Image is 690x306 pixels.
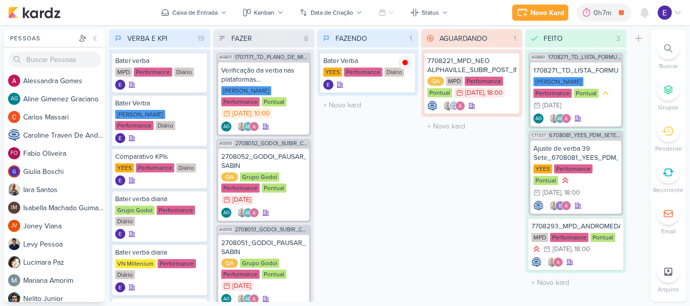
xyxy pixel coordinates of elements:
img: Alessandra Gomes [8,75,20,87]
div: YEES [323,68,342,77]
p: JV [11,223,17,229]
div: Performance [157,206,195,215]
div: QA [221,259,238,268]
p: AG [223,125,230,130]
img: Iara Santos [237,294,247,304]
img: Lucimara Paz [8,256,20,268]
p: Arquivo [658,285,679,294]
img: Alessandra Gomes [249,121,259,132]
input: + Novo kard [423,119,520,134]
div: Pontual [427,88,452,97]
div: Bater verba [115,56,204,66]
div: Diário [115,270,135,279]
div: MPD [446,77,463,86]
div: VN Millenium [115,259,156,268]
p: AG [245,297,252,302]
div: Criador(a): Eduardo Quaresma [115,229,125,239]
img: Caroline Traven De Andrade [427,101,437,111]
div: Pessoas [8,34,77,43]
p: AG [245,125,252,130]
div: QA [221,172,238,181]
div: 1 [406,33,416,44]
div: Pontual [590,233,615,242]
div: Grupo Godoi [240,172,279,181]
div: [DATE] [553,246,571,253]
div: Criador(a): Aline Gimenez Graciano [221,294,231,304]
div: Prioridade Média [601,88,611,98]
div: , 18:00 [484,90,503,96]
div: Novo Kard [530,8,564,18]
div: Pontual [574,89,599,98]
div: A l i n e G i m e n e z G r a c i a n o [23,94,105,104]
div: Colaboradores: Iara Santos, Alessandra Gomes [545,257,563,267]
div: Aline Gimenez Graciano [221,294,231,304]
img: Iara Santos [547,257,557,267]
div: [PERSON_NAME] [115,110,165,119]
div: , 18:00 [571,246,590,253]
div: I a r a S a n t o s [23,185,105,195]
div: Ajuste de verba 39 Sete_6708081_YEES_PDM_SETEMBRO [533,144,618,162]
div: [DATE] [543,102,561,109]
div: 1708271_TD_LISTA_FORMULARIO_META_v2 [533,66,618,75]
div: I s a b e l l a M a c h a d o G u i m a r ã e s [23,203,105,213]
div: Aline Gimenez Graciano [221,121,231,132]
div: [DATE] [543,190,561,196]
img: Carlos Massari [8,111,20,123]
div: Bater Verba [115,99,204,108]
div: Diário [176,163,196,172]
div: A l e s s a n d r a G o m e s [23,76,105,86]
div: Criador(a): Eduardo Quaresma [115,80,125,90]
div: Performance [136,163,174,172]
div: MPD [531,233,548,242]
div: [DATE] [232,197,251,203]
button: Novo Kard [512,5,568,21]
div: Criador(a): Caroline Traven De Andrade [427,101,437,111]
p: Email [661,227,676,236]
div: Aline Gimenez Graciano [533,113,544,124]
div: , 10:00 [251,110,270,117]
div: Criador(a): Aline Gimenez Graciano [221,208,231,218]
img: Eduardo Quaresma [555,201,565,211]
input: + Novo kard [527,275,624,290]
div: 8 [300,33,312,44]
div: Performance [221,97,260,106]
img: Eduardo Quaresma [115,175,125,186]
div: Aline Gimenez Graciano [243,208,253,218]
div: QA [427,77,444,86]
div: Criador(a): Eduardo Quaresma [115,133,125,143]
div: [DATE] [232,110,251,117]
div: Isabella Machado Guimarães [8,202,20,214]
img: Caroline Traven De Andrade [449,101,459,111]
img: Giulia Boschi [8,165,20,177]
div: Aline Gimenez Graciano [8,93,20,105]
div: M a r i a n a A m o r i m [23,275,105,286]
div: C a r l o s M a s s a r i [23,112,105,123]
span: AG515 [218,227,233,232]
div: Criador(a): Eduardo Quaresma [323,80,333,90]
img: Iara Santos [237,208,247,218]
div: Performance [221,183,260,193]
div: Criador(a): Aline Gimenez Graciano [533,113,544,124]
div: Colaboradores: Iara Santos, Caroline Traven De Andrade, Alessandra Gomes [440,101,465,111]
img: Iara Santos [237,121,247,132]
p: AG [223,297,230,302]
img: Alessandra Gomes [455,101,465,111]
img: kardz.app [8,7,61,19]
img: Iara Santos [8,183,20,196]
img: Eduardo Quaresma [323,80,333,90]
p: AG [223,211,230,216]
div: , 18:00 [561,190,580,196]
div: Performance [221,270,260,279]
span: 2708052_GODOI_SUBIR_CONTEUDO_SOCIAL_EM_PERFORMANCE_SABIN [235,141,309,146]
div: Diário [115,217,135,226]
div: 0h7m [594,8,614,18]
span: 6708081_YEES_PDM_SETEMBRO [549,133,621,138]
input: Buscar Pessoas [8,51,101,68]
span: AG510 [218,141,233,146]
img: Caroline Traven De Andrade [531,257,541,267]
div: Colaboradores: Iara Santos, Eduardo Quaresma, Alessandra Gomes [547,201,571,211]
img: Alessandra Gomes [249,208,259,218]
p: Grupos [658,103,678,112]
div: 7708293_MPD_ANDROMEDA_AJUSTE_VERBA_CAMPANHA_ANDROMEDA_FESTIVAL [531,222,620,231]
div: F a b i o O l i v e i r a [23,148,105,159]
